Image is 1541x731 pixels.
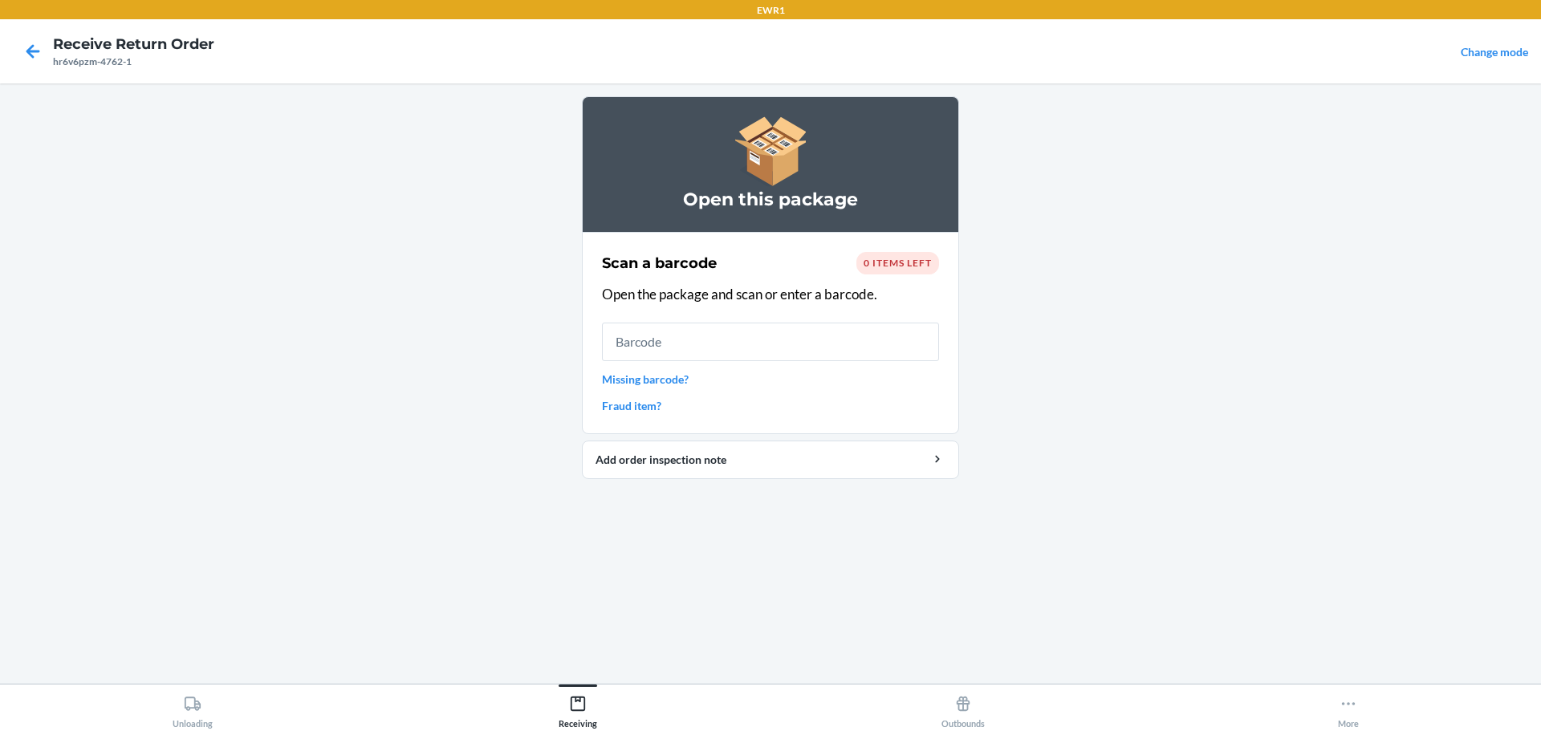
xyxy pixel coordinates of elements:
div: More [1338,688,1359,729]
h2: Scan a barcode [602,253,717,274]
a: Fraud item? [602,397,939,414]
button: More [1156,684,1541,729]
div: Add order inspection note [596,451,945,468]
div: Receiving [559,688,597,729]
a: Missing barcode? [602,371,939,388]
div: hr6v6pzm-4762-1 [53,55,214,69]
a: Change mode [1461,45,1528,59]
div: Unloading [173,688,213,729]
div: Outbounds [941,688,985,729]
button: Outbounds [770,684,1156,729]
h3: Open this package [602,187,939,213]
p: Open the package and scan or enter a barcode. [602,284,939,305]
p: EWR1 [757,3,785,18]
h4: Receive Return Order [53,34,214,55]
button: Receiving [385,684,770,729]
button: Add order inspection note [582,441,959,479]
span: 0 items left [864,257,932,269]
input: Barcode [602,323,939,361]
